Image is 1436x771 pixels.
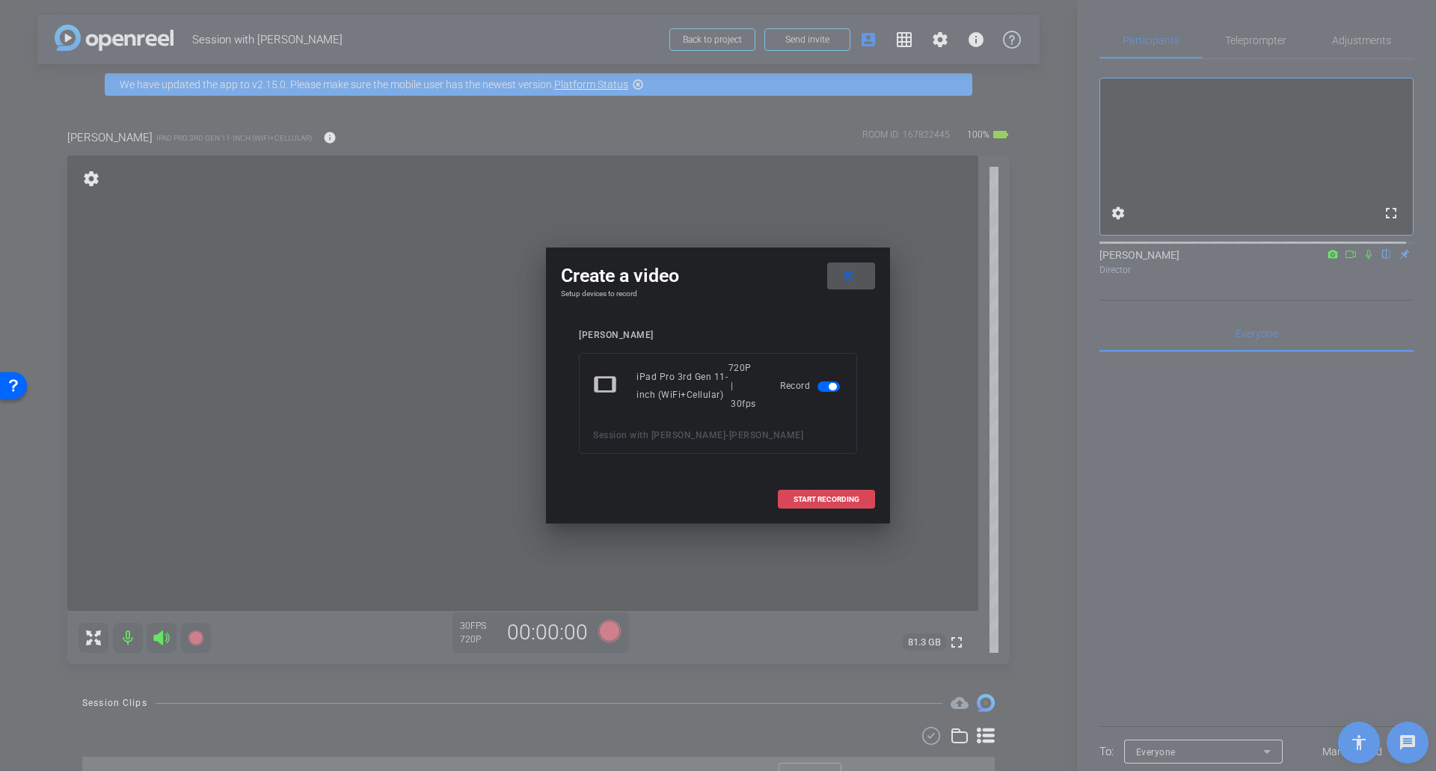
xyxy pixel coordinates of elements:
mat-icon: tablet [593,372,620,399]
h4: Setup devices to record [561,289,875,298]
button: START RECORDING [778,490,875,509]
div: 720P | 30fps [728,359,758,413]
div: [PERSON_NAME] [579,330,857,341]
span: - [725,430,729,440]
span: START RECORDING [794,496,859,503]
span: Session with [PERSON_NAME] [593,430,725,440]
div: Create a video [561,262,875,289]
div: Record [780,359,843,413]
span: [PERSON_NAME] [729,430,804,440]
div: iPad Pro 3rd Gen 11-inch (WiFi+Cellular) [636,359,728,413]
mat-icon: close [839,267,858,286]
